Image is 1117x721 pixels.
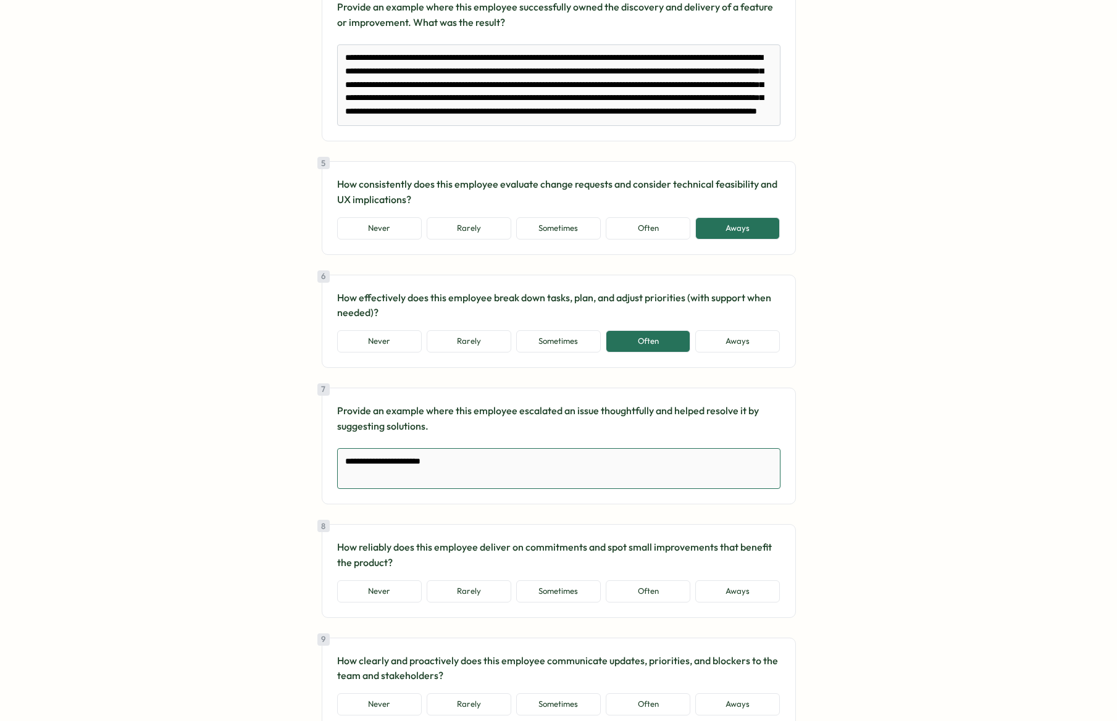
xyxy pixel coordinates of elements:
button: Often [606,217,690,240]
button: Aways [695,693,780,715]
button: Rarely [427,580,511,602]
div: 6 [317,270,330,283]
p: How reliably does this employee deliver on commitments and spot small improvements that benefit t... [337,540,780,570]
p: Provide an example where this employee escalated an issue thoughtfully and helped resolve it by s... [337,403,780,434]
div: 8 [317,520,330,532]
button: Aways [695,330,780,352]
div: 5 [317,157,330,169]
button: Often [606,693,690,715]
p: How effectively does this employee break down tasks, plan, and adjust priorities (with support wh... [337,290,780,321]
button: Sometimes [516,580,601,602]
button: Sometimes [516,330,601,352]
button: Sometimes [516,217,601,240]
div: 9 [317,633,330,646]
button: Sometimes [516,693,601,715]
button: Never [337,330,422,352]
button: Often [606,580,690,602]
button: Aways [695,580,780,602]
p: How consistently does this employee evaluate change requests and consider technical feasibility a... [337,177,780,207]
button: Never [337,217,422,240]
button: Often [606,330,690,352]
div: 7 [317,383,330,396]
button: Rarely [427,693,511,715]
p: How clearly and proactively does this employee communicate updates, priorities, and blockers to t... [337,653,780,684]
button: Never [337,580,422,602]
button: Aways [695,217,780,240]
button: Never [337,693,422,715]
button: Rarely [427,330,511,352]
button: Rarely [427,217,511,240]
